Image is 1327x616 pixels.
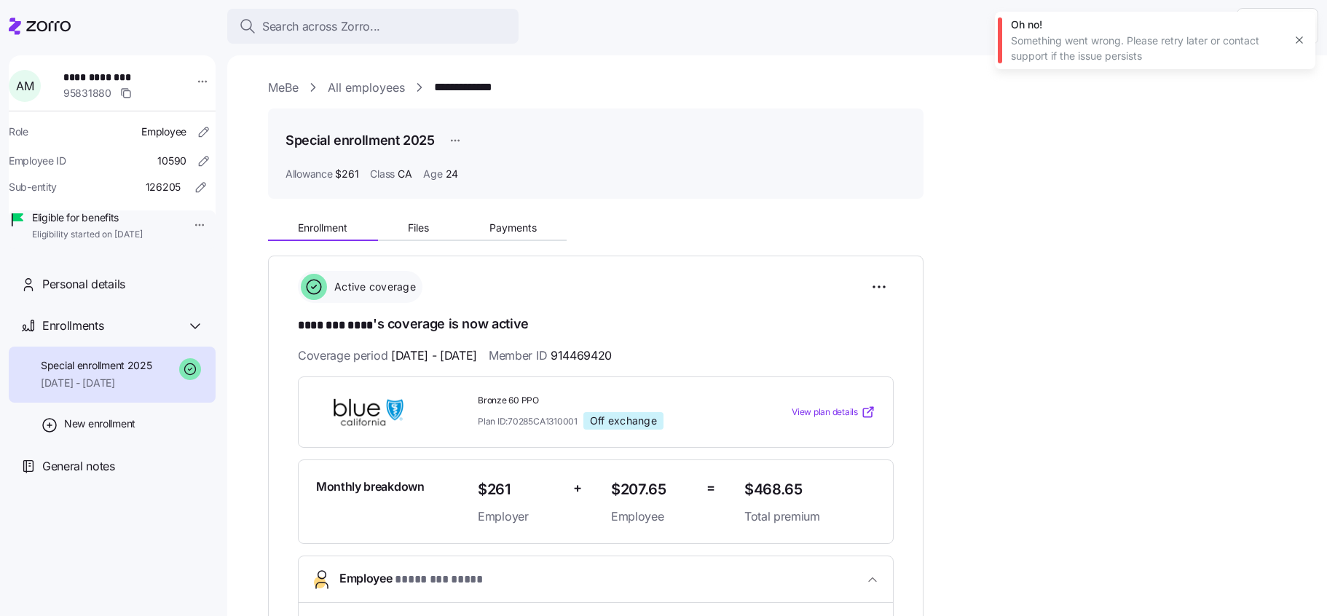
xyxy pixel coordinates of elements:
[489,223,537,233] span: Payments
[32,210,143,225] span: Eligible for benefits
[298,347,477,365] span: Coverage period
[9,180,57,194] span: Sub-entity
[339,569,483,589] span: Employee
[792,406,858,419] span: View plan details
[398,167,412,181] span: CA
[423,167,442,181] span: Age
[268,79,299,97] a: MeBe
[316,395,421,429] img: BlueShield of California
[9,154,66,168] span: Employee ID
[330,280,416,294] span: Active coverage
[32,229,143,241] span: Eligibility started on [DATE]
[478,415,578,427] span: Plan ID: 70285CA1310001
[1011,33,1283,63] div: Something went wrong. Please retry later or contact support if the issue persists
[328,79,405,97] a: All employees
[286,131,435,149] h1: Special enrollment 2025
[611,478,695,502] span: $207.65
[146,180,181,194] span: 126205
[489,347,612,365] span: Member ID
[42,317,103,335] span: Enrollments
[446,167,458,181] span: 24
[335,167,358,181] span: $261
[1011,17,1283,32] div: Oh no!
[286,167,332,181] span: Allowance
[63,86,111,100] span: 95831880
[744,508,875,526] span: Total premium
[262,17,380,36] span: Search across Zorro...
[551,347,612,365] span: 914469420
[478,478,562,502] span: $261
[792,405,875,419] a: View plan details
[573,478,582,499] span: +
[141,125,186,139] span: Employee
[41,376,152,390] span: [DATE] - [DATE]
[478,395,733,407] span: Bronze 60 PPO
[316,478,425,496] span: Monthly breakdown
[41,358,152,373] span: Special enrollment 2025
[478,508,562,526] span: Employer
[9,125,28,139] span: Role
[298,315,894,335] h1: 's coverage is now active
[744,478,875,502] span: $468.65
[42,275,125,293] span: Personal details
[227,9,519,44] button: Search across Zorro...
[590,414,657,427] span: Off exchange
[611,508,695,526] span: Employee
[391,347,477,365] span: [DATE] - [DATE]
[16,80,34,92] span: A M
[370,167,395,181] span: Class
[706,478,715,499] span: =
[157,154,186,168] span: 10590
[298,223,347,233] span: Enrollment
[408,223,429,233] span: Files
[64,416,135,431] span: New enrollment
[42,457,115,475] span: General notes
